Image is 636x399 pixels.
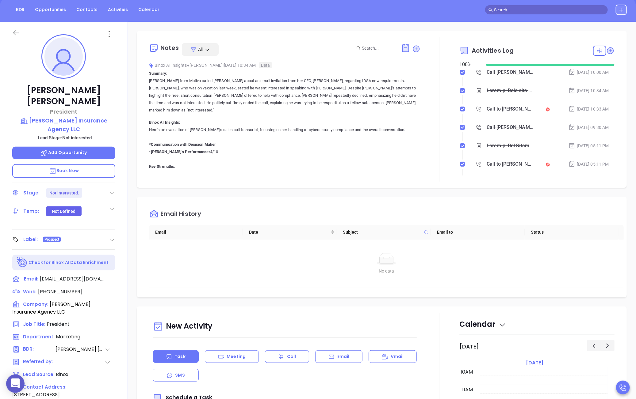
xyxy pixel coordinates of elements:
[569,69,609,76] div: [DATE] 10:00 AM
[44,236,59,243] span: Prospect
[525,359,545,367] a: [DATE]
[459,319,506,329] span: Calendar
[56,333,80,340] span: Marketing
[149,71,168,76] b: Summary:
[149,63,154,68] img: svg%3e
[154,268,619,274] div: No data
[487,86,534,95] div: Loremip: Dolo sita Consec adipis Elitse Doeius tempo in utlab etdolorema aliq eni ADM, Veniam Qui...
[174,353,185,360] p: Task
[40,149,87,156] span: Add Opportunity
[12,5,28,15] a: BDR
[44,37,83,76] img: profile-user
[153,319,417,334] div: New Activity
[187,63,190,68] span: ●
[31,5,70,15] a: Opportunities
[56,346,105,353] span: [PERSON_NAME] [PERSON_NAME]
[23,235,38,244] div: Label:
[569,87,609,94] div: [DATE] 10:34 AM
[56,371,68,378] span: Binox
[227,353,246,360] p: Meeting
[23,301,48,307] span: Company:
[569,142,609,149] div: [DATE] 05:11 PM
[151,149,210,154] b: [PERSON_NAME]'s Performance:
[149,77,421,114] p: [PERSON_NAME] from Motiva called [PERSON_NAME] about an email invitation from her CEO, [PERSON_NA...
[49,168,79,174] span: Book Now
[17,257,28,268] img: Ai-Enrich-DaqCidB-.svg
[23,288,36,295] span: Work:
[23,384,67,390] span: Contact Address:
[38,288,82,295] span: [PHONE_NUMBER]
[149,225,243,239] th: Email
[151,142,216,147] b: Communication with Decision Maker
[488,8,493,12] span: search
[104,5,132,15] a: Activities
[149,120,181,125] b: Binox AI Insights:
[12,301,90,315] span: [PERSON_NAME] Insurance Agency LLC
[459,61,479,68] div: 100 %
[149,61,421,70] div: Binox AI Insights [PERSON_NAME] | [DATE] 10:34 AM
[23,321,45,327] span: Job Title:
[391,353,404,360] p: Vmail
[569,106,609,112] div: [DATE] 10:33 AM
[487,123,534,132] div: Call [PERSON_NAME] to follow up
[29,259,109,266] p: Check for Binox AI Data Enrichment
[362,45,394,51] input: Search...
[472,47,514,54] span: Activities Log
[12,391,60,398] span: [STREET_ADDRESS]
[487,160,534,169] div: Call to [PERSON_NAME]
[73,5,101,15] a: Contacts
[15,134,115,142] p: Lead Stage: Not interested.
[12,116,115,133] a: [PERSON_NAME] Insurance Agency LLC
[487,104,534,114] div: Call to [PERSON_NAME]
[343,229,421,235] span: Subject
[24,275,38,283] span: Email:
[494,6,604,13] input: Search…
[569,161,609,168] div: [DATE] 05:11 PM
[461,386,474,393] div: 11am
[198,46,203,52] span: All
[259,62,272,68] span: Beta
[431,225,525,239] th: Email to
[569,124,609,131] div: [DATE] 09:30 AM
[149,164,175,169] b: Key Strengths:
[525,225,619,239] th: Status
[23,346,55,353] span: BDR:
[135,5,163,15] a: Calendar
[23,333,55,340] span: Department:
[175,372,185,378] p: SMS
[23,358,55,366] span: Referred by:
[459,343,479,350] h2: [DATE]
[459,368,474,376] div: 10am
[587,340,601,351] button: Previous day
[40,275,104,283] span: [EMAIL_ADDRESS][DOMAIN_NAME]
[52,206,75,216] div: Not Defined
[12,85,115,107] p: [PERSON_NAME] [PERSON_NAME]
[49,188,79,198] div: Not interested.
[337,353,350,360] p: Email
[249,229,329,235] span: Date
[601,340,615,351] button: Next day
[243,225,337,239] th: Date
[160,45,179,51] div: Notes
[23,207,39,216] div: Temp:
[487,141,534,150] div: Loremip: Dol Sitame Consectet Adipis el seddoeius tempor. Incid utlabore etdol mag Aliqua-Enimad,...
[160,211,201,219] div: Email History
[23,188,40,198] div: Stage:
[287,353,296,360] p: Call
[47,321,70,328] span: President
[487,68,534,77] div: Call [PERSON_NAME] to follow up
[23,371,55,378] span: Lead Source:
[12,107,115,116] p: President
